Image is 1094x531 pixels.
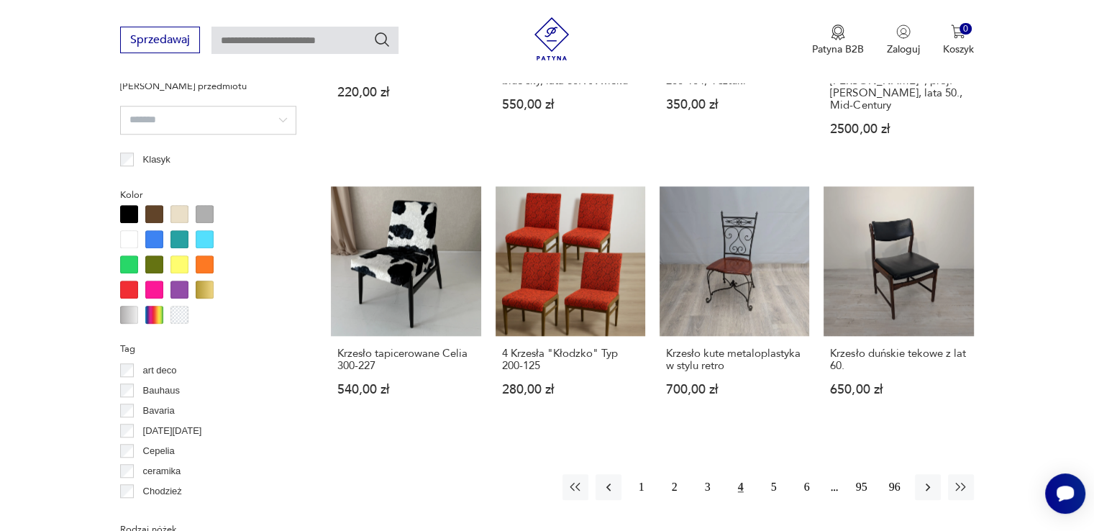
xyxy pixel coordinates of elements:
[943,42,974,56] p: Koszyk
[666,63,803,87] h3: Krzesła tapicerowane AGA 200-104, 4 sztuki
[695,474,721,500] button: 3
[794,474,820,500] button: 6
[143,463,181,479] p: ceramika
[849,474,875,500] button: 95
[337,348,474,372] h3: Krzesło tapicerowane Celia 300-227
[1045,473,1085,514] iframe: Smartsupp widget button
[502,383,639,396] p: 280,00 zł
[824,186,973,424] a: Krzesło duńskie tekowe z lat 60.Krzesło duńskie tekowe z lat 60.650,00 zł
[143,403,175,419] p: Bavaria
[337,383,474,396] p: 540,00 zł
[666,383,803,396] p: 700,00 zł
[120,341,296,357] p: Tag
[887,24,920,56] button: Zaloguj
[120,78,296,94] p: [PERSON_NAME] przedmiotu
[120,187,296,203] p: Kolor
[666,348,803,372] h3: Krzesło kute metaloplastyka w stylu retro
[331,186,480,424] a: Krzesło tapicerowane Celia 300-227Krzesło tapicerowane Celia 300-227540,00 zł
[761,474,787,500] button: 5
[896,24,911,39] img: Ikonka użytkownika
[830,348,967,372] h3: Krzesło duńskie tekowe z lat 60.
[120,27,200,53] button: Sprzedawaj
[943,24,974,56] button: 0Koszyk
[530,17,573,60] img: Patyna - sklep z meblami i dekoracjami vintage
[812,24,864,56] button: Patyna B2B
[959,23,972,35] div: 0
[830,123,967,135] p: 2500,00 zł
[143,363,177,378] p: art deco
[143,423,202,439] p: [DATE][DATE]
[882,474,908,500] button: 96
[812,24,864,56] a: Ikona medaluPatyna B2B
[831,24,845,40] img: Ikona medalu
[887,42,920,56] p: Zaloguj
[666,99,803,111] p: 350,00 zł
[143,152,170,168] p: Klasyk
[660,186,809,424] a: Krzesło kute metaloplastyka w stylu retroKrzesło kute metaloplastyka w stylu retro700,00 zł
[812,42,864,56] p: Patyna B2B
[143,484,182,499] p: Chodzież
[337,86,474,99] p: 220,00 zł
[502,99,639,111] p: 550,00 zł
[143,383,180,399] p: Bauhaus
[830,383,967,396] p: 650,00 zł
[496,186,645,424] a: 4 Krzesła "Kłodzko" Typ 200-1254 Krzesła "Kłodzko" Typ 200-125280,00 zł
[120,36,200,46] a: Sprzedawaj
[143,504,179,519] p: Ćmielów
[143,443,175,459] p: Cepelia
[951,24,965,39] img: Ikona koszyka
[629,474,655,500] button: 1
[373,31,391,48] button: Szukaj
[502,63,639,87] h3: Krzesło tapicerowane, navy blue sky, lata 60. XX wieku
[662,474,688,500] button: 2
[502,348,639,372] h3: 4 Krzesła "Kłodzko" Typ 200-125
[830,63,967,112] h3: Krzesło tekowe "[PERSON_NAME]", proj. [PERSON_NAME], lata 50., Mid-Century
[728,474,754,500] button: 4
